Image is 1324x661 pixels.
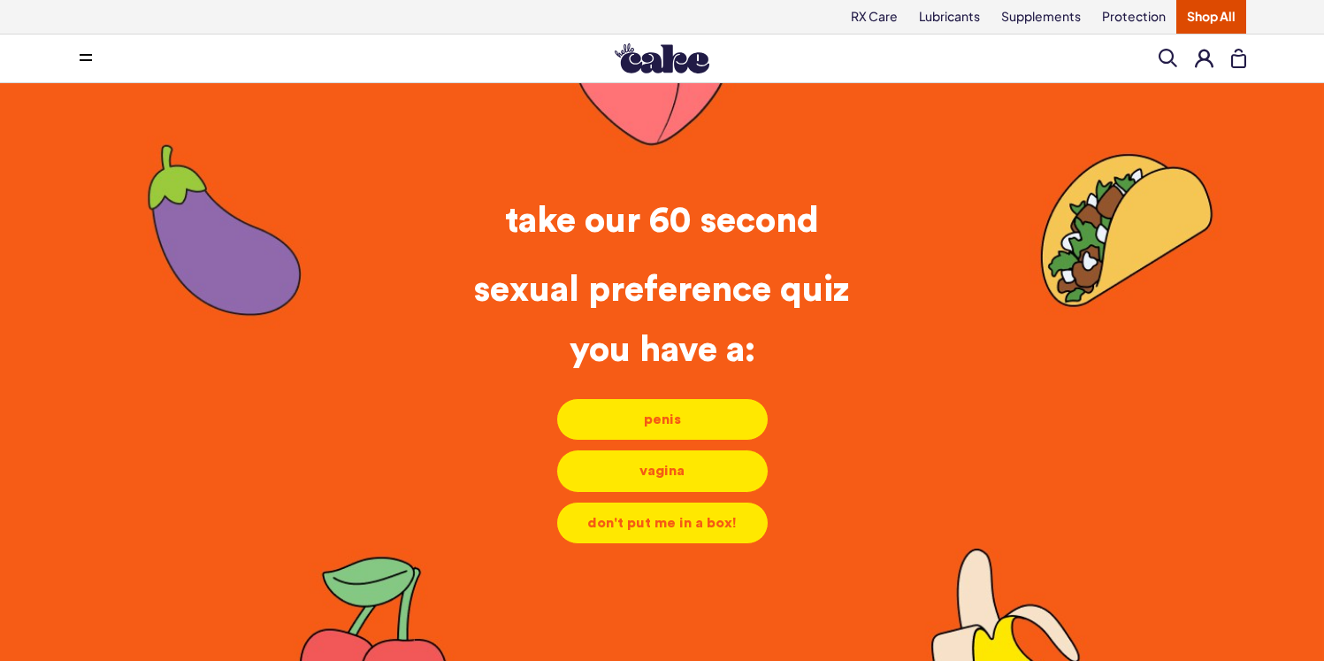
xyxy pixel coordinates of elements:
[571,513,754,533] div: don't put me in a box!
[615,43,709,73] img: Hello Cake
[218,200,1106,242] div: take our 60 second
[218,269,1106,329] div: sexual preference quiz
[218,329,1106,372] div: you have a:
[571,461,754,480] div: vagina
[571,410,754,429] div: penis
